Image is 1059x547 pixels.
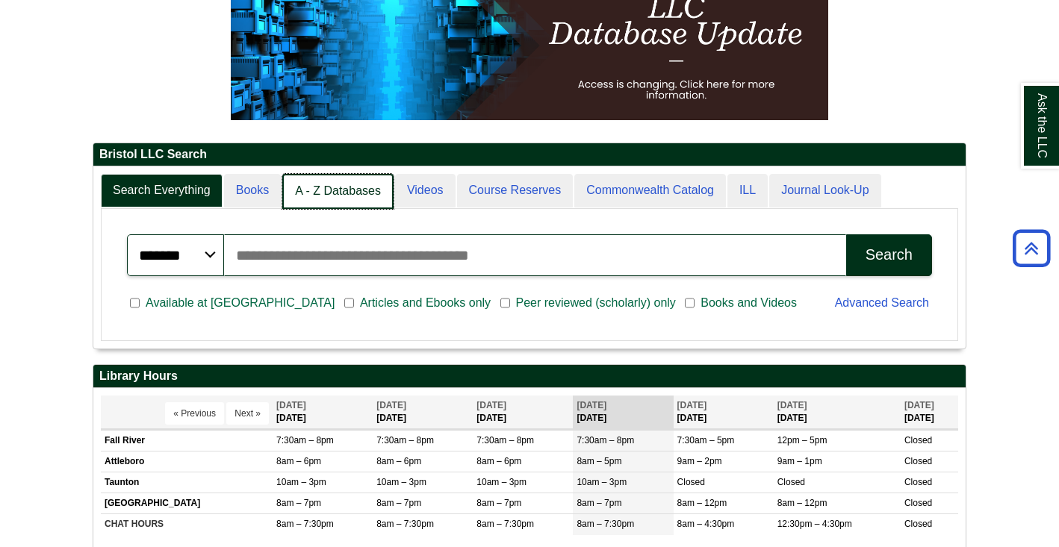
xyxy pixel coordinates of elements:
span: Closed [904,477,932,487]
span: 8am – 7:30pm [376,519,434,529]
a: Advanced Search [835,296,929,309]
span: Closed [777,477,805,487]
a: Course Reserves [457,174,574,207]
td: Fall River [101,430,273,451]
button: « Previous [165,402,224,425]
span: [DATE] [777,400,807,410]
span: Available at [GEOGRAPHIC_DATA] [140,294,341,312]
button: Search [846,234,932,276]
h2: Bristol LLC Search [93,143,966,166]
span: 8am – 12pm [677,498,727,508]
span: 10am – 3pm [276,477,326,487]
span: 8am – 6pm [276,456,321,466]
input: Books and Videos [685,296,695,310]
span: Closed [904,456,932,466]
span: 8am – 7:30pm [276,519,334,529]
td: [GEOGRAPHIC_DATA] [101,493,273,514]
span: 8am – 6pm [376,456,421,466]
a: A - Z Databases [282,174,394,209]
span: [DATE] [276,400,306,410]
span: Books and Videos [695,294,803,312]
span: [DATE] [376,400,406,410]
div: Search [866,246,913,263]
span: 8am – 7pm [476,498,521,508]
th: [DATE] [774,396,901,429]
span: 12:30pm – 4:30pm [777,519,852,529]
th: [DATE] [273,396,373,429]
span: 7:30am – 5pm [677,435,735,446]
span: [DATE] [577,400,606,410]
span: 8am – 5pm [577,456,621,466]
h2: Library Hours [93,365,966,388]
span: 10am – 3pm [577,477,627,487]
a: ILL [727,174,768,207]
span: 8am – 7pm [577,498,621,508]
span: 12pm – 5pm [777,435,827,446]
span: 8am – 7pm [276,498,321,508]
span: Closed [904,519,932,529]
a: Back to Top [1007,238,1055,258]
td: CHAT HOURS [101,514,273,535]
th: [DATE] [473,396,573,429]
a: Books [224,174,281,207]
span: 8am – 7pm [376,498,421,508]
td: Taunton [101,472,273,493]
a: Commonwealth Catalog [574,174,726,207]
a: Search Everything [101,174,223,207]
span: Closed [904,435,932,446]
input: Peer reviewed (scholarly) only [500,296,510,310]
span: 9am – 1pm [777,456,822,466]
th: [DATE] [373,396,473,429]
span: [DATE] [904,400,934,410]
span: 8am – 6pm [476,456,521,466]
span: 7:30am – 8pm [276,435,334,446]
span: 7:30am – 8pm [476,435,534,446]
span: 8am – 4:30pm [677,519,735,529]
span: 9am – 2pm [677,456,722,466]
input: Articles and Ebooks only [344,296,354,310]
span: 8am – 7:30pm [476,519,534,529]
span: Articles and Ebooks only [354,294,497,312]
td: Attleboro [101,451,273,472]
a: Videos [395,174,456,207]
span: Peer reviewed (scholarly) only [510,294,682,312]
button: Next » [226,402,269,425]
span: 10am – 3pm [376,477,426,487]
span: [DATE] [677,400,707,410]
span: Closed [904,498,932,508]
span: [DATE] [476,400,506,410]
span: Closed [677,477,705,487]
th: [DATE] [674,396,774,429]
span: 7:30am – 8pm [577,435,634,446]
th: [DATE] [573,396,673,429]
span: 10am – 3pm [476,477,527,487]
input: Available at [GEOGRAPHIC_DATA] [130,296,140,310]
span: 8am – 7:30pm [577,519,634,529]
span: 7:30am – 8pm [376,435,434,446]
th: [DATE] [901,396,958,429]
span: 8am – 12pm [777,498,827,508]
a: Journal Look-Up [769,174,881,207]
